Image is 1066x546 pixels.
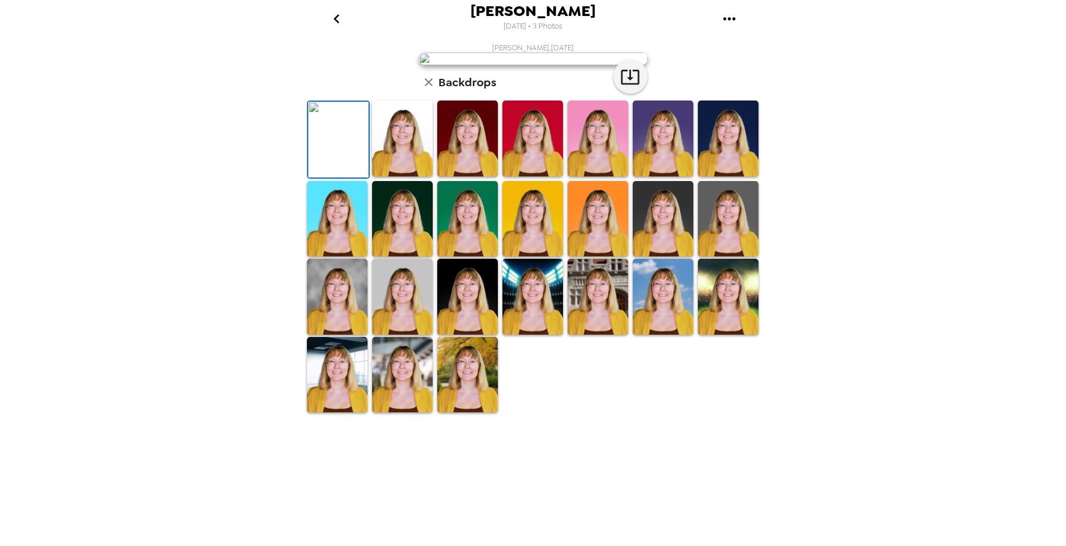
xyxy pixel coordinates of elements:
h6: Backdrops [438,73,496,91]
span: [DATE] • 3 Photos [504,19,562,34]
span: [PERSON_NAME] , [DATE] [492,43,574,53]
span: [PERSON_NAME] [470,3,596,19]
img: Original [308,102,369,178]
img: user [419,53,648,65]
